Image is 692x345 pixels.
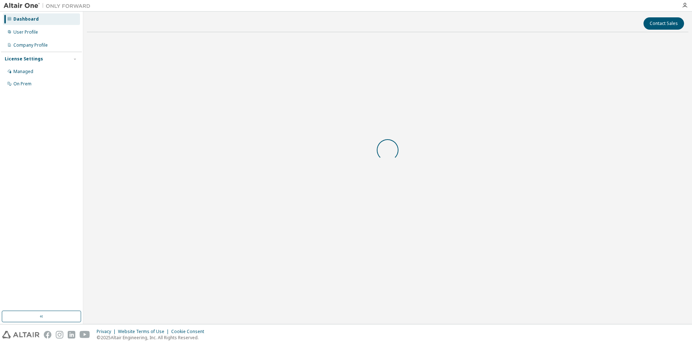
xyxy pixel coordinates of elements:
img: linkedin.svg [68,331,75,338]
div: Company Profile [13,42,48,48]
div: Privacy [97,329,118,335]
div: On Prem [13,81,31,87]
div: Website Terms of Use [118,329,171,335]
button: Contact Sales [644,17,684,30]
div: Cookie Consent [171,329,208,335]
p: © 2025 Altair Engineering, Inc. All Rights Reserved. [97,335,208,341]
div: Dashboard [13,16,39,22]
img: instagram.svg [56,331,63,338]
div: Managed [13,69,33,74]
img: Altair One [4,2,94,9]
img: altair_logo.svg [2,331,39,338]
div: User Profile [13,29,38,35]
div: License Settings [5,56,43,62]
img: facebook.svg [44,331,51,338]
img: youtube.svg [80,331,90,338]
